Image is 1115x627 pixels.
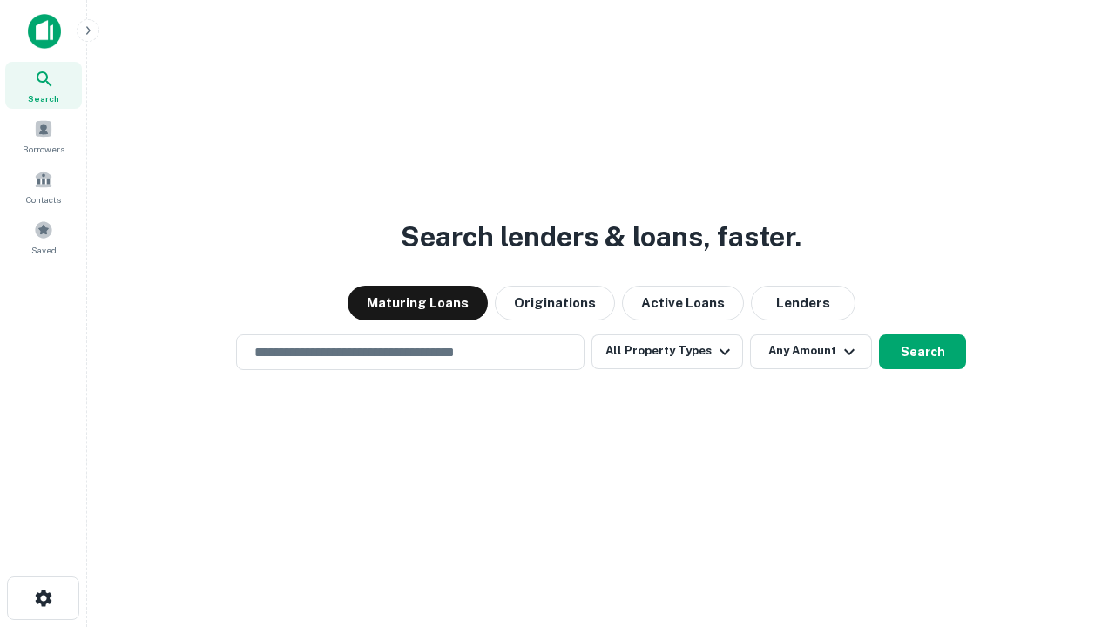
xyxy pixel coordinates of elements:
[495,286,615,320] button: Originations
[401,216,801,258] h3: Search lenders & loans, faster.
[622,286,744,320] button: Active Loans
[751,286,855,320] button: Lenders
[5,213,82,260] a: Saved
[348,286,488,320] button: Maturing Loans
[1028,488,1115,571] iframe: Chat Widget
[26,192,61,206] span: Contacts
[5,62,82,109] a: Search
[5,112,82,159] a: Borrowers
[31,243,57,257] span: Saved
[591,334,743,369] button: All Property Types
[28,14,61,49] img: capitalize-icon.png
[23,142,64,156] span: Borrowers
[750,334,872,369] button: Any Amount
[5,163,82,210] a: Contacts
[879,334,966,369] button: Search
[28,91,59,105] span: Search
